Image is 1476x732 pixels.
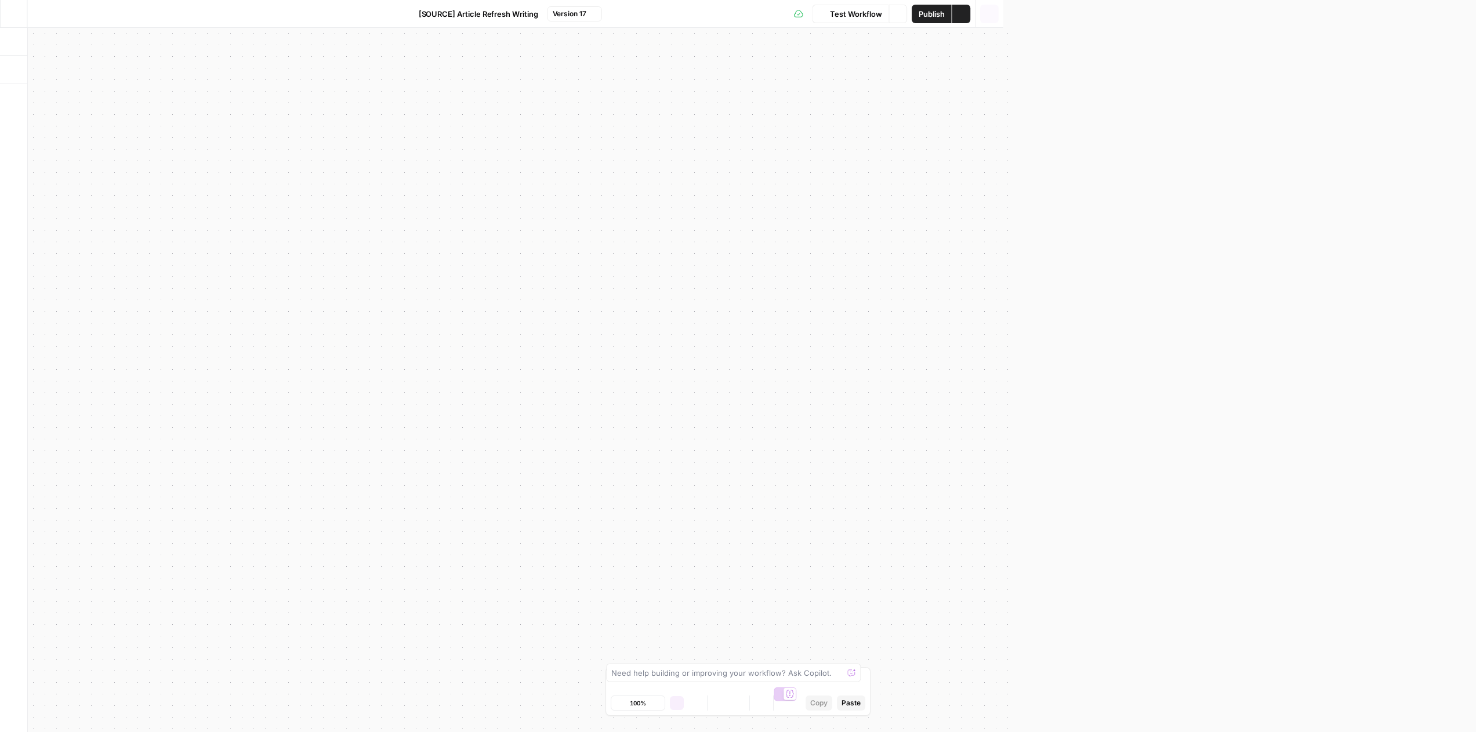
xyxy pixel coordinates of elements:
span: Copy [810,698,828,708]
span: Version 17 [553,9,586,19]
span: 100% [630,698,646,708]
button: Paste [837,695,865,711]
button: [SOURCE] Article Refresh Writing [401,5,545,23]
button: Publish [912,5,951,23]
span: Paste [842,698,861,708]
span: Test Workflow [830,8,882,20]
span: [SOURCE] Article Refresh Writing [419,8,538,20]
button: Copy [806,695,832,711]
button: Test Workflow [813,5,889,23]
span: Publish [919,8,945,20]
button: Version 17 [547,6,602,21]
